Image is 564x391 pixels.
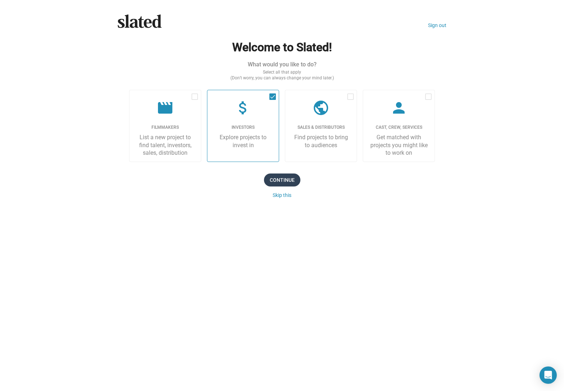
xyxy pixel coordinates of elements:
div: Select all that apply (Don’t worry, you can always change your mind later.) [129,70,435,81]
div: List a new project to find talent, investors, sales, distribution [135,133,195,157]
mat-icon: public [312,99,330,117]
mat-icon: attach_money [234,99,252,117]
h2: Welcome to Slated! [129,40,435,55]
button: Continue [264,173,300,186]
div: Cast, Crew, Services [369,125,429,131]
div: Filmmakers [135,125,195,131]
div: Explore projects to invest in [213,133,273,149]
mat-icon: person [390,99,407,117]
div: What would you like to do? [129,61,435,68]
div: Find projects to bring to audiences [291,133,351,149]
div: Get matched with projects you might like to work on [369,133,429,157]
div: Open Intercom Messenger [539,366,557,384]
a: Sign out [428,22,446,28]
div: Investors [213,125,273,131]
div: Sales & Distributors [291,125,351,131]
mat-icon: movie [157,99,174,117]
button: Cancel investor application [273,192,291,198]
